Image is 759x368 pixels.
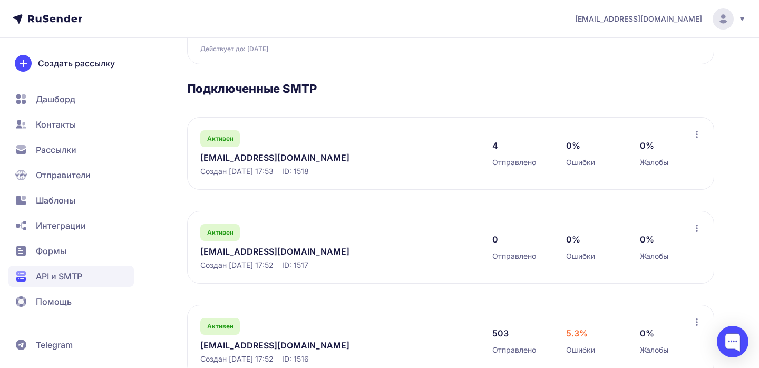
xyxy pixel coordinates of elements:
span: Формы [36,245,66,257]
span: 0% [640,327,654,340]
span: 503 [492,327,509,340]
a: [EMAIL_ADDRESS][DOMAIN_NAME] [200,151,416,164]
span: Дашборд [36,93,75,105]
span: 0% [640,139,654,152]
span: Жалобы [640,157,668,168]
a: Telegram [8,334,134,355]
span: Отправлено [492,345,536,355]
span: Ошибки [566,251,595,262]
span: 0% [640,233,654,246]
span: Отправители [36,169,91,181]
span: ID: 1517 [282,260,308,270]
span: Активен [207,134,233,143]
span: Активен [207,228,233,237]
span: ID: 1516 [282,354,309,364]
span: Ошибки [566,157,595,168]
span: 5.3% [566,327,588,340]
span: Жалобы [640,345,668,355]
span: Создать рассылку [38,57,115,70]
span: 4 [492,139,498,152]
span: Отправлено [492,157,536,168]
span: Отправлено [492,251,536,262]
span: Активен [207,322,233,331]
span: 0 [492,233,498,246]
span: 0% [566,139,580,152]
span: Создан [DATE] 17:52 [200,260,274,270]
span: Рассылки [36,143,76,156]
span: Контакты [36,118,76,131]
span: [EMAIL_ADDRESS][DOMAIN_NAME] [575,14,702,24]
span: Создан [DATE] 17:52 [200,354,274,364]
span: Telegram [36,338,73,351]
span: Создан [DATE] 17:53 [200,166,274,177]
span: Шаблоны [36,194,75,207]
h3: Подключенные SMTP [187,81,715,96]
a: [EMAIL_ADDRESS][DOMAIN_NAME] [200,245,416,258]
span: Помощь [36,295,72,308]
span: Интеграции [36,219,86,232]
span: Действует до: [DATE] [200,45,268,53]
span: Ошибки [566,345,595,355]
span: ID: 1518 [282,166,309,177]
span: Жалобы [640,251,668,262]
span: 0% [566,233,580,246]
a: [EMAIL_ADDRESS][DOMAIN_NAME] [200,339,416,352]
span: API и SMTP [36,270,82,283]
